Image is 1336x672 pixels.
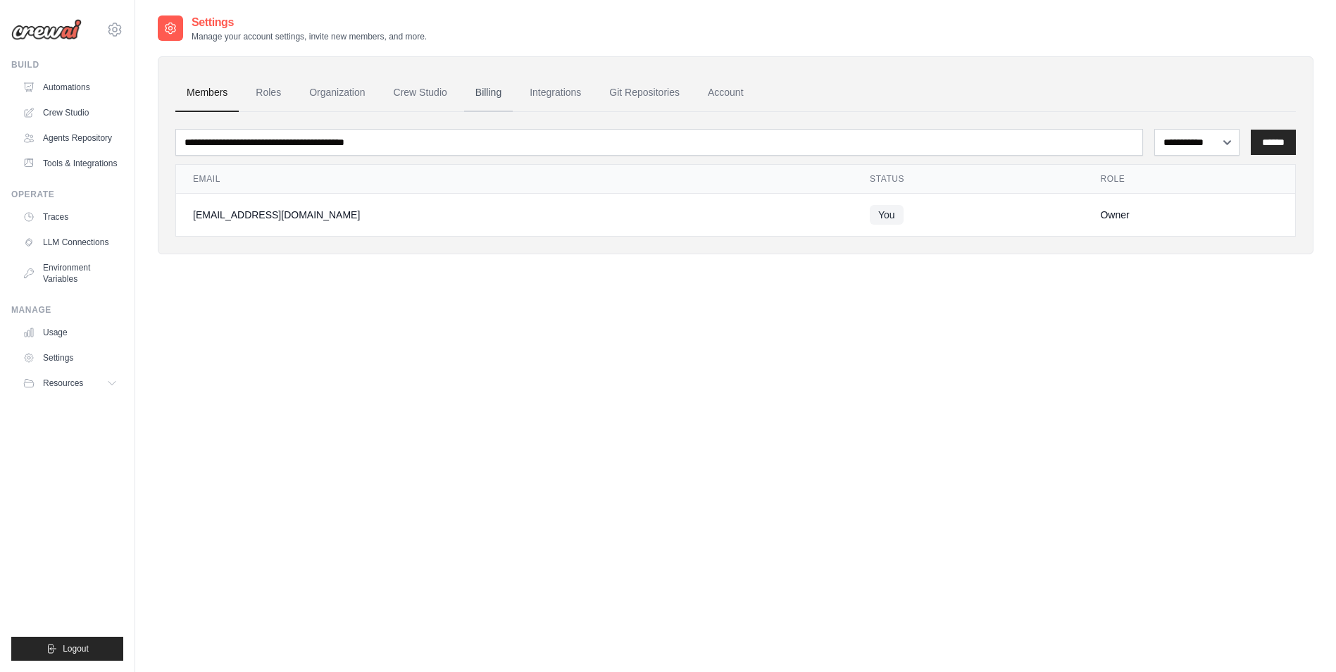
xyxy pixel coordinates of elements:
[17,256,123,290] a: Environment Variables
[598,74,691,112] a: Git Repositories
[176,165,853,194] th: Email
[17,152,123,175] a: Tools & Integrations
[17,231,123,254] a: LLM Connections
[382,74,458,112] a: Crew Studio
[870,205,904,225] span: You
[11,637,123,661] button: Logout
[17,321,123,344] a: Usage
[518,74,592,112] a: Integrations
[43,378,83,389] span: Resources
[193,208,836,222] div: [EMAIL_ADDRESS][DOMAIN_NAME]
[11,59,123,70] div: Build
[192,31,427,42] p: Manage your account settings, invite new members, and more.
[175,74,239,112] a: Members
[11,189,123,200] div: Operate
[697,74,755,112] a: Account
[11,304,123,316] div: Manage
[17,372,123,394] button: Resources
[63,643,89,654] span: Logout
[298,74,376,112] a: Organization
[17,127,123,149] a: Agents Repository
[17,76,123,99] a: Automations
[1100,208,1278,222] div: Owner
[1083,165,1295,194] th: Role
[11,19,82,40] img: Logo
[464,74,513,112] a: Billing
[192,14,427,31] h2: Settings
[17,101,123,124] a: Crew Studio
[244,74,292,112] a: Roles
[17,206,123,228] a: Traces
[17,347,123,369] a: Settings
[853,165,1083,194] th: Status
